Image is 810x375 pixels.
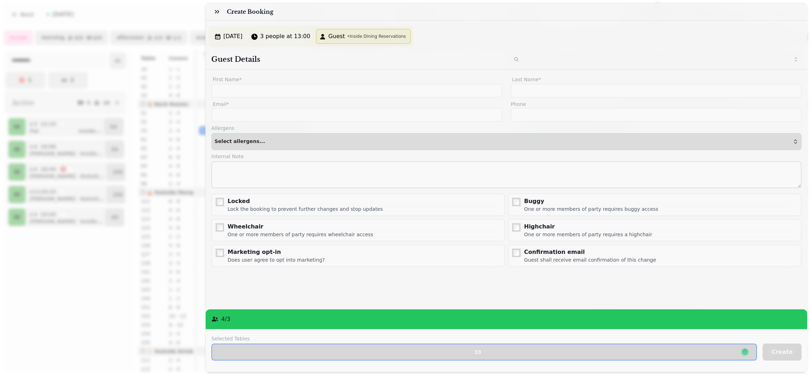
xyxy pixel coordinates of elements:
[524,248,656,256] div: Confirmation email
[771,349,793,355] span: Create
[211,75,502,84] label: First Name*
[215,139,265,144] span: Select allergens...
[524,197,658,206] div: Buggy
[211,133,802,150] button: Select allergens...
[211,101,502,108] label: Email*
[228,197,383,206] div: Locked
[211,153,802,160] label: Internal Note
[328,32,345,41] span: Guest
[511,75,802,84] label: Last Name*
[260,32,310,41] span: 3 people at 13:00
[211,335,757,342] label: Selected Tables
[474,350,481,355] p: 33
[524,222,652,231] div: Highchair
[223,32,242,41] span: [DATE]
[228,231,373,238] div: One or more members of party requires wheelchair access
[211,125,802,132] label: Allergens
[524,231,652,238] div: One or more members of party requires a highchair
[228,248,325,256] div: Marketing opt-in
[347,34,406,39] span: • Inside Dining Reservations
[228,206,383,213] div: Lock the booking to prevent further changes and stop updates
[228,256,325,263] div: Does user agree to opt into marketing?
[211,54,504,64] h2: Guest Details
[221,315,230,323] p: 4 / 3
[227,7,276,16] h3: Create Booking
[763,344,802,361] button: Create
[524,256,656,263] div: Guest shall receive email confirmation of this change
[228,222,373,231] div: Wheelchair
[211,344,757,361] button: 33
[511,101,802,108] label: Phone
[524,206,658,213] div: One or more members of party requires buggy access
